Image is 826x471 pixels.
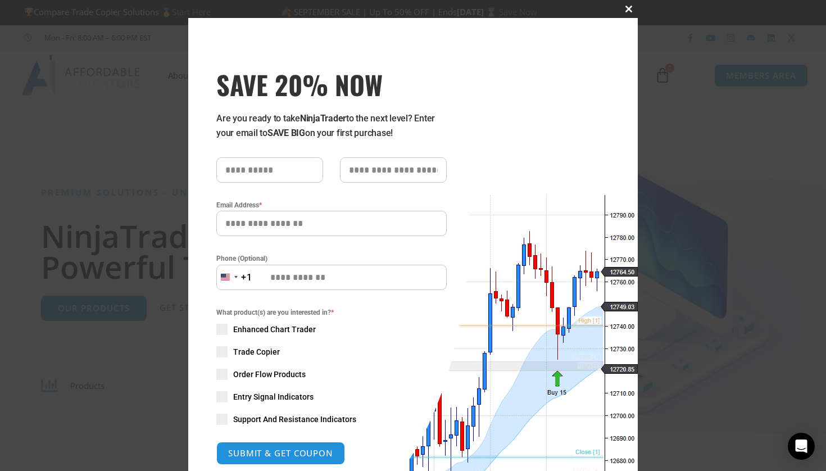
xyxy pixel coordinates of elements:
strong: SAVE BIG [267,128,305,138]
div: +1 [241,270,252,285]
span: Order Flow Products [233,369,306,380]
label: Phone (Optional) [216,253,447,264]
label: Entry Signal Indicators [216,391,447,402]
span: What product(s) are you interested in? [216,307,447,318]
label: Order Flow Products [216,369,447,380]
button: SUBMIT & GET COUPON [216,442,345,465]
p: Are you ready to take to the next level? Enter your email to on your first purchase! [216,111,447,141]
span: Trade Copier [233,346,280,357]
h3: SAVE 20% NOW [216,69,447,100]
label: Trade Copier [216,346,447,357]
span: Support And Resistance Indicators [233,414,356,425]
strong: NinjaTrader [300,113,346,124]
button: Selected country [216,265,252,290]
span: Entry Signal Indicators [233,391,314,402]
span: Enhanced Chart Trader [233,324,316,335]
label: Support And Resistance Indicators [216,414,447,425]
label: Enhanced Chart Trader [216,324,447,335]
label: Email Address [216,200,447,211]
div: Open Intercom Messenger [788,433,815,460]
